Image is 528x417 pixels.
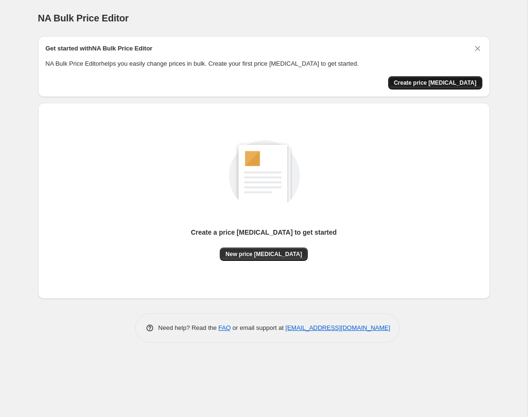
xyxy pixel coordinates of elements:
[191,228,337,237] p: Create a price [MEDICAL_DATA] to get started
[46,59,482,69] p: NA Bulk Price Editor helps you easily change prices in bulk. Create your first price [MEDICAL_DAT...
[473,44,482,53] button: Dismiss card
[220,248,308,261] button: New price [MEDICAL_DATA]
[285,324,390,331] a: [EMAIL_ADDRESS][DOMAIN_NAME]
[231,324,285,331] span: or email support at
[158,324,219,331] span: Need help? Read the
[38,13,129,23] span: NA Bulk Price Editor
[218,324,231,331] a: FAQ
[388,76,482,89] button: Create price change job
[46,44,153,53] h2: Get started with NA Bulk Price Editor
[394,79,477,87] span: Create price [MEDICAL_DATA]
[225,250,302,258] span: New price [MEDICAL_DATA]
